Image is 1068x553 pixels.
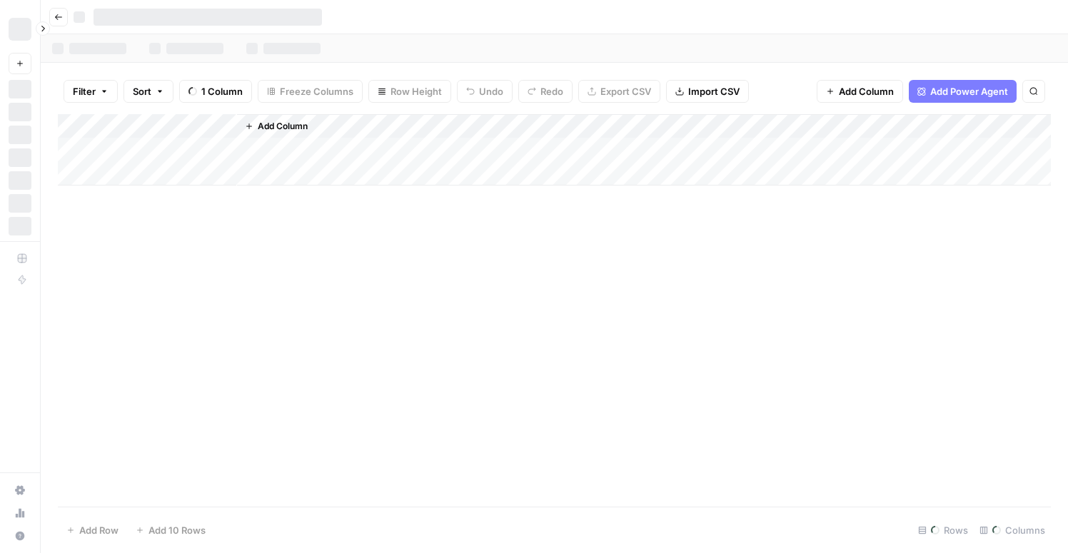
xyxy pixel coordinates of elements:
[540,84,563,98] span: Redo
[9,479,31,502] a: Settings
[9,502,31,524] a: Usage
[124,80,173,103] button: Sort
[133,84,151,98] span: Sort
[817,80,903,103] button: Add Column
[258,120,308,133] span: Add Column
[391,84,442,98] span: Row Height
[457,80,513,103] button: Undo
[909,80,1017,103] button: Add Power Agent
[201,84,243,98] span: 1 Column
[239,117,313,136] button: Add Column
[666,80,749,103] button: Import CSV
[368,80,451,103] button: Row Height
[930,84,1008,98] span: Add Power Agent
[912,519,974,542] div: Rows
[79,523,119,537] span: Add Row
[64,80,118,103] button: Filter
[578,80,660,103] button: Export CSV
[179,80,252,103] button: 1 Column
[600,84,651,98] span: Export CSV
[688,84,740,98] span: Import CSV
[280,84,353,98] span: Freeze Columns
[148,523,206,537] span: Add 10 Rows
[258,80,363,103] button: Freeze Columns
[58,519,127,542] button: Add Row
[479,84,503,98] span: Undo
[73,84,96,98] span: Filter
[974,519,1051,542] div: Columns
[518,80,573,103] button: Redo
[9,524,31,547] button: Help + Support
[127,519,214,542] button: Add 10 Rows
[839,84,894,98] span: Add Column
